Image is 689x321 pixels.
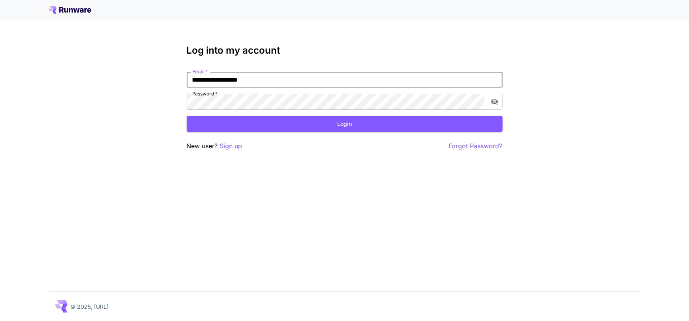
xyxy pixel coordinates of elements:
button: Login [187,116,503,132]
button: toggle password visibility [488,95,502,109]
h3: Log into my account [187,45,503,56]
button: Forgot Password? [449,141,503,151]
p: New user? [187,141,242,151]
label: Email [192,68,208,75]
label: Password [192,90,218,97]
button: Sign up [220,141,242,151]
p: © 2025, [URL] [71,302,109,311]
